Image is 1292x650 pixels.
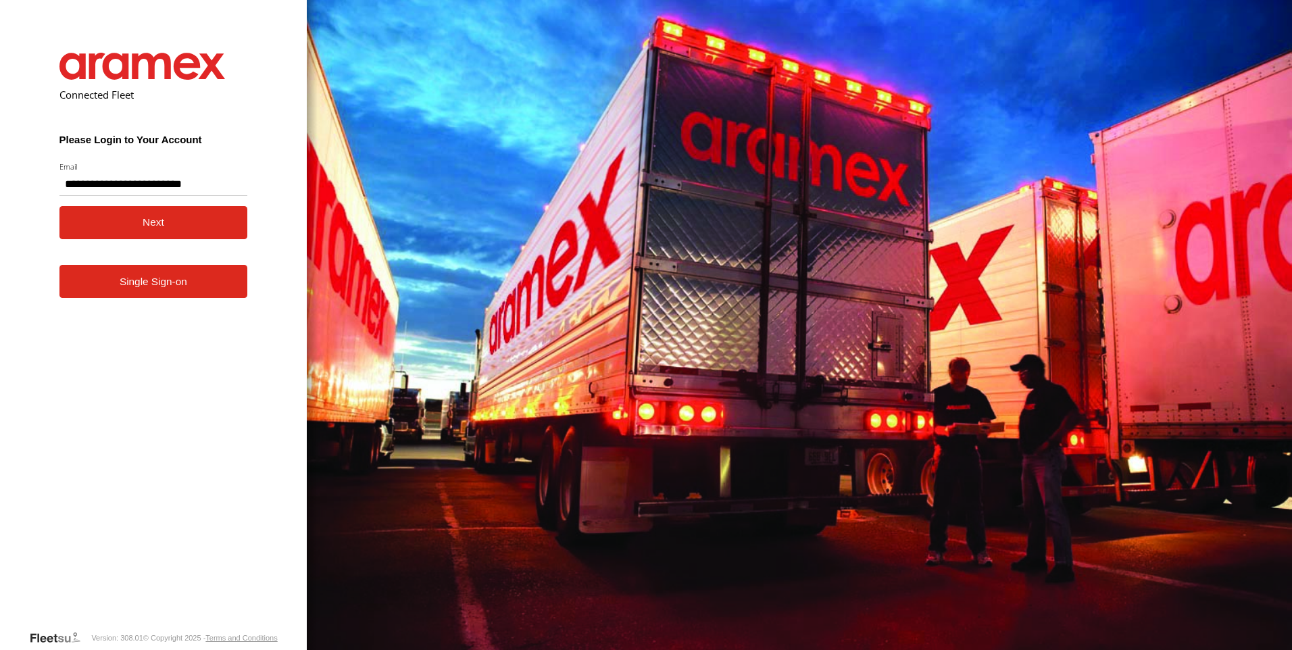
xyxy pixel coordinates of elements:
div: © Copyright 2025 - [143,634,278,642]
div: Version: 308.01 [91,634,143,642]
a: Single Sign-on [59,265,248,298]
h3: Please Login to Your Account [59,134,248,145]
a: Visit our Website [29,631,91,645]
button: Next [59,206,248,239]
a: Terms and Conditions [205,634,277,642]
h2: Connected Fleet [59,88,248,101]
img: Aramex [59,53,226,80]
label: Email [59,161,248,172]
